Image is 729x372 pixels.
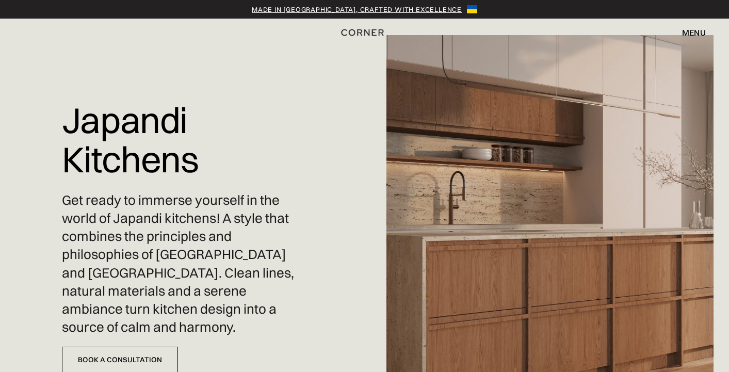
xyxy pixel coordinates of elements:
a: Made in [GEOGRAPHIC_DATA], crafted with excellence [252,4,462,14]
div: menu [672,24,706,41]
div: menu [682,28,706,37]
p: Get ready to immerse yourself in the world of Japandi kitchens! A style that combines the princip... [62,191,297,336]
a: home [336,26,392,39]
h1: Japandi Kitchens [62,93,297,186]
